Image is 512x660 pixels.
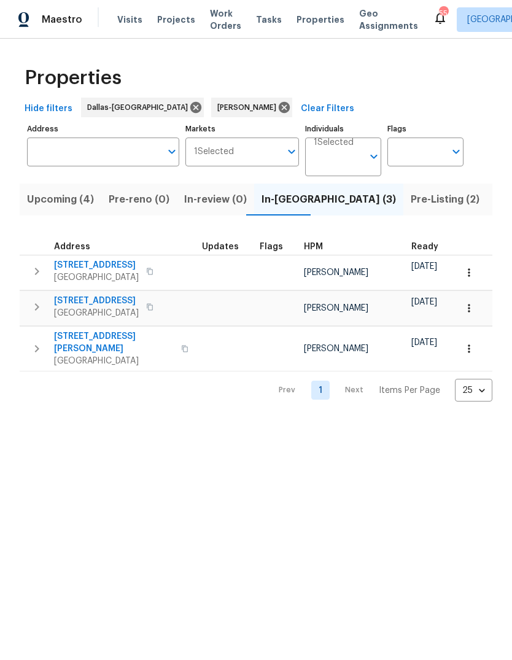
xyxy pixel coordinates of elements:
button: Clear Filters [296,98,359,120]
span: [PERSON_NAME] [304,344,368,353]
div: 25 [455,375,492,406]
span: Work Orders [210,7,241,32]
span: Geo Assignments [359,7,418,32]
span: [PERSON_NAME] [304,268,368,277]
span: Tasks [256,15,282,24]
span: [GEOGRAPHIC_DATA] [54,355,174,367]
span: [PERSON_NAME] [304,304,368,313]
button: Open [283,143,300,160]
div: Earliest renovation start date (first business day after COE or Checkout) [411,243,449,251]
button: Open [448,143,465,160]
span: Dallas-[GEOGRAPHIC_DATA] [87,101,193,114]
span: [DATE] [411,298,437,306]
nav: Pagination Navigation [267,379,492,402]
span: [GEOGRAPHIC_DATA] [54,271,139,284]
p: Items Per Page [379,384,440,397]
label: Address [27,125,179,133]
div: Dallas-[GEOGRAPHIC_DATA] [81,98,204,117]
button: Open [163,143,180,160]
span: In-review (0) [184,191,247,208]
span: Pre-reno (0) [109,191,169,208]
span: Updates [202,243,239,251]
span: [STREET_ADDRESS] [54,259,139,271]
label: Markets [185,125,300,133]
button: Open [365,148,382,165]
span: HPM [304,243,323,251]
a: Goto page 1 [311,381,330,400]
span: Properties [297,14,344,26]
span: 1 Selected [314,138,354,148]
span: [DATE] [411,262,437,271]
label: Individuals [305,125,381,133]
label: Flags [387,125,464,133]
span: In-[GEOGRAPHIC_DATA] (3) [262,191,396,208]
span: Ready [411,243,438,251]
button: Hide filters [20,98,77,120]
span: [STREET_ADDRESS][PERSON_NAME] [54,330,174,355]
span: [GEOGRAPHIC_DATA] [54,307,139,319]
div: [PERSON_NAME] [211,98,292,117]
span: Properties [25,72,122,84]
span: Maestro [42,14,82,26]
span: Visits [117,14,142,26]
span: [DATE] [411,338,437,347]
span: Hide filters [25,101,72,117]
div: 55 [439,7,448,20]
span: Clear Filters [301,101,354,117]
span: [STREET_ADDRESS] [54,295,139,307]
span: 1 Selected [194,147,234,157]
span: [PERSON_NAME] [217,101,281,114]
span: Address [54,243,90,251]
span: Pre-Listing (2) [411,191,479,208]
span: Flags [260,243,283,251]
span: Upcoming (4) [27,191,94,208]
span: Projects [157,14,195,26]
